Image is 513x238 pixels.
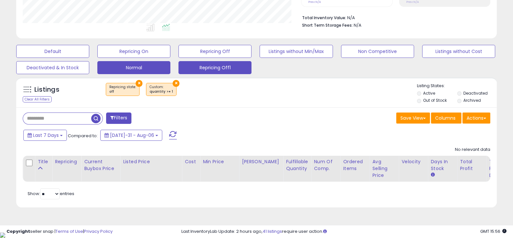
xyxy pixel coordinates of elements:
[110,132,154,139] span: [DATE]-31 - Aug-06
[431,112,461,124] button: Columns
[136,80,142,87] button: ×
[16,45,89,58] button: Default
[401,158,425,165] div: Velocity
[423,98,447,103] label: Out of Stock
[462,112,490,124] button: Actions
[150,89,173,94] div: quantity >= 1
[431,172,434,178] small: Days In Stock.
[302,13,485,21] li: N/A
[28,191,74,197] span: Show: entries
[178,45,251,58] button: Repricing Off
[123,158,179,165] div: Listed Price
[343,158,367,172] div: Ordered Items
[97,45,170,58] button: Repricing On
[302,22,353,28] b: Short Term Storage Fees:
[100,130,162,141] button: [DATE]-31 - Aug-06
[372,158,396,179] div: Avg Selling Price
[260,45,333,58] button: Listings without Min/Max
[302,15,346,20] b: Total Inventory Value:
[23,130,67,141] button: Last 7 Days
[422,45,495,58] button: Listings without Cost
[396,112,430,124] button: Save View
[97,61,170,74] button: Normal
[435,115,456,121] span: Columns
[242,158,280,165] div: [PERSON_NAME]
[23,96,52,102] div: Clear All Filters
[6,228,30,234] strong: Copyright
[480,228,507,234] span: 2025-08-14 15:56 GMT
[150,85,173,94] span: Custom:
[55,158,79,165] div: Repricing
[431,158,454,172] div: Days In Stock
[84,228,113,234] a: Privacy Policy
[34,85,59,94] h5: Listings
[354,22,361,28] span: N/A
[68,133,98,139] span: Compared to:
[263,228,282,234] a: 41 listings
[106,112,131,124] button: Filters
[84,158,117,172] div: Current Buybox Price
[38,158,49,165] div: Title
[33,132,59,139] span: Last 7 Days
[314,158,337,172] div: Num of Comp.
[203,158,236,165] div: Min Price
[16,61,89,74] button: Deactivated & In Stock
[417,83,497,89] p: Listing States:
[173,80,179,87] button: ×
[460,158,483,172] div: Total Profit
[463,90,488,96] label: Deactivated
[109,89,136,94] div: off
[109,85,136,94] span: Repricing state :
[423,90,435,96] label: Active
[6,229,113,235] div: seller snap | |
[455,147,490,153] div: No relevant data
[181,229,507,235] div: Last InventoryLab Update: 2 hours ago, require user action.
[286,158,308,172] div: Fulfillable Quantity
[178,61,251,74] button: Repricing Off1
[185,158,197,165] div: Cost
[489,158,502,179] div: Total Profit Diff.
[55,228,83,234] a: Terms of Use
[463,98,481,103] label: Archived
[341,45,414,58] button: Non Competitive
